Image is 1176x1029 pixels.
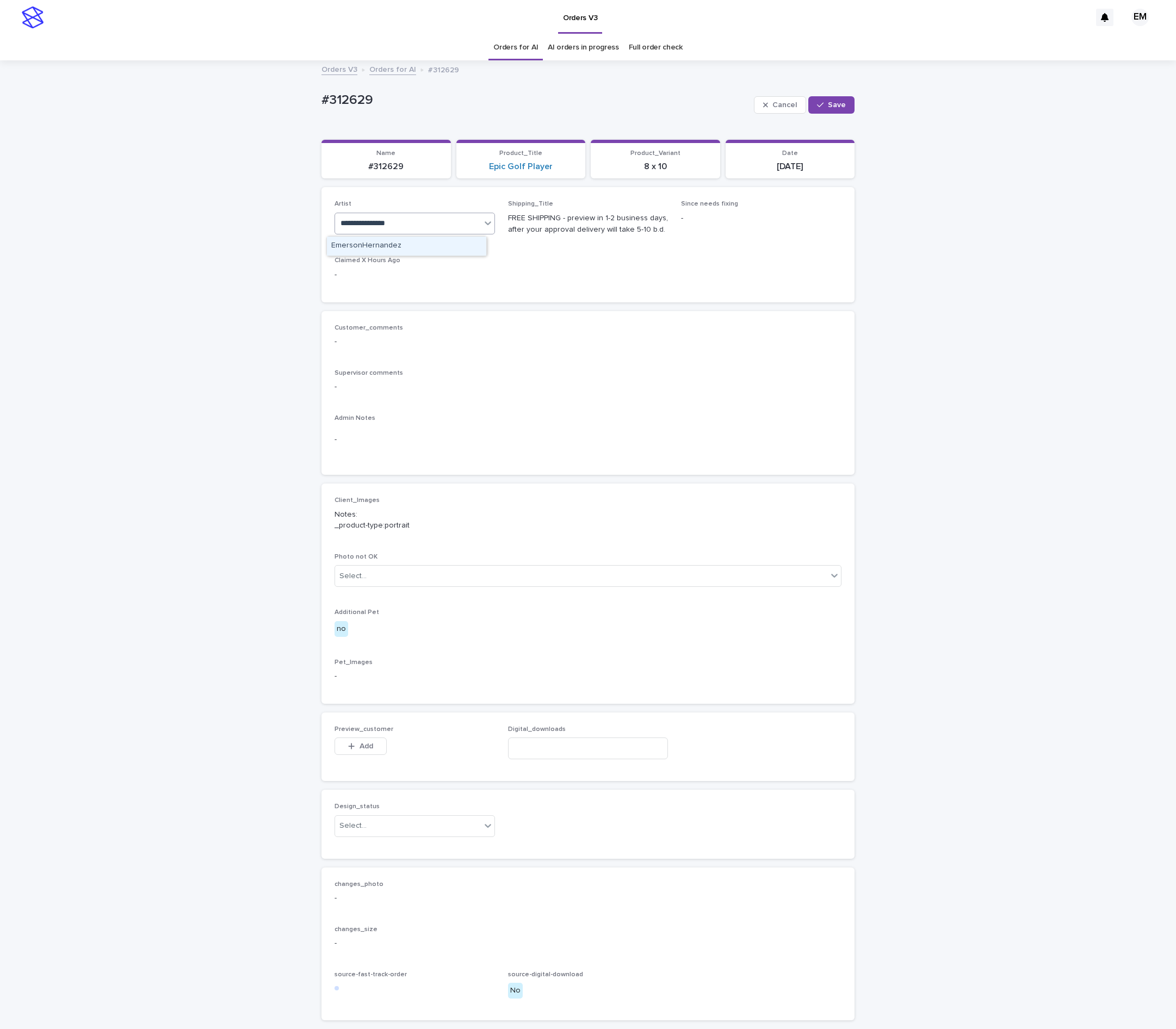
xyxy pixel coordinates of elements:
[732,162,849,172] p: [DATE]
[489,162,553,172] a: Epic Golf Player
[508,201,553,207] span: Shipping_Title
[335,554,377,560] span: Photo not OK
[22,7,44,28] img: stacker-logo-s-only.png
[335,803,380,810] span: Design_status
[328,162,444,172] p: #312629
[335,881,383,888] span: changes_photo
[335,434,841,445] p: -
[335,926,377,933] span: changes_size
[321,92,750,108] p: #312629
[335,671,841,682] p: -
[548,35,619,60] a: AI orders in progress
[335,325,403,331] span: Customer_comments
[335,938,841,949] p: -
[369,63,416,75] a: Orders for AI
[508,213,669,235] p: FREE SHIPPING - preview in 1-2 business days, after your approval delivery will take 5-10 b.d.
[772,101,797,109] span: Cancel
[508,971,583,978] span: source-digital-download
[335,497,380,504] span: Client_Images
[335,892,841,904] p: -
[335,381,841,393] p: -
[335,509,841,532] p: Notes: _product-type:portrait
[335,609,379,616] span: Additional Pet
[499,150,542,157] span: Product_Title
[335,336,841,348] p: -
[681,201,738,207] span: Since needs fixing
[335,269,495,281] p: -
[339,820,367,832] div: Select...
[335,659,373,666] span: Pet_Images
[808,96,855,114] button: Save
[360,742,373,750] span: Add
[754,96,806,114] button: Cancel
[681,213,841,224] p: -
[335,726,393,733] span: Preview_customer
[493,35,538,60] a: Orders for AI
[508,726,566,733] span: Digital_downloads
[335,370,403,376] span: Supervisor comments
[629,35,683,60] a: Full order check
[1131,9,1149,26] div: EM
[339,571,367,582] div: Select...
[508,983,523,999] div: No
[335,737,387,755] button: Add
[327,237,486,256] div: EmersonHernandez
[828,101,846,109] span: Save
[335,971,407,978] span: source-fast-track-order
[782,150,798,157] span: Date
[335,621,348,637] div: no
[597,162,714,172] p: 8 x 10
[335,257,400,264] span: Claimed X Hours Ago
[321,63,357,75] a: Orders V3
[335,201,351,207] span: Artist
[335,415,375,421] span: Admin Notes
[376,150,395,157] span: Name
[428,63,459,75] p: #312629
[630,150,680,157] span: Product_Variant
